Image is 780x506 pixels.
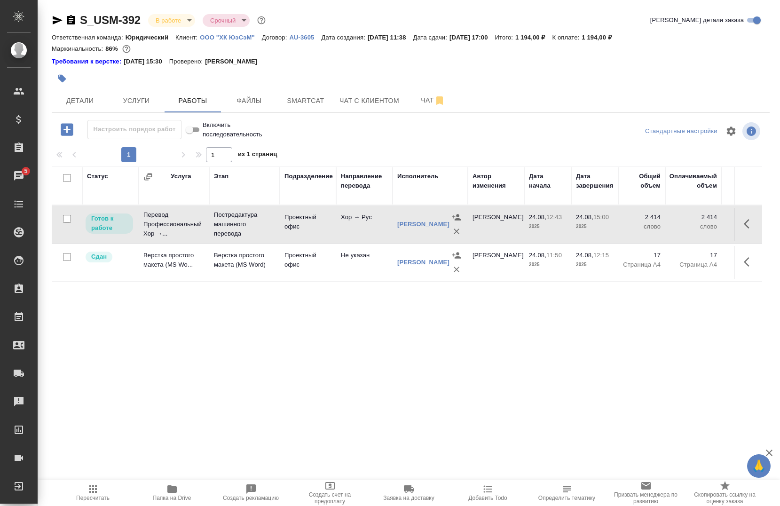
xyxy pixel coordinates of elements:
[726,213,764,222] p: 1,04
[223,495,279,501] span: Создать рекламацию
[65,15,77,26] button: Скопировать ссылку
[114,95,159,107] span: Услуги
[468,495,507,501] span: Добавить Todo
[203,14,250,27] div: В работе
[171,172,191,181] div: Услуга
[214,172,228,181] div: Этап
[214,251,275,269] p: Верстка простого макета (MS Word)
[468,208,524,241] td: [PERSON_NAME]
[207,16,238,24] button: Срочный
[52,15,63,26] button: Скопировать ссылку для ЯМессенджера
[18,166,33,176] span: 5
[339,95,399,107] span: Чат с клиентом
[126,34,175,41] p: Юридический
[576,222,614,231] p: 2025
[143,172,153,182] button: Сгруппировать
[434,95,445,106] svg: Отписаться
[336,246,393,279] td: Не указан
[255,14,268,26] button: Доп статусы указывают на важность/срочность заказа
[296,491,364,505] span: Создать счет на предоплату
[546,252,562,259] p: 11:50
[52,68,72,89] button: Добавить тэг
[515,34,552,41] p: 1 194,00 ₽
[397,259,449,266] a: [PERSON_NAME]
[200,34,261,41] p: ООО "ХК ЮэСэМ"
[529,260,567,269] p: 2025
[685,480,764,506] button: Скопировать ссылку на оценку заказа
[449,480,528,506] button: Добавить Todo
[449,210,464,224] button: Назначить
[593,213,609,221] p: 15:00
[607,480,685,506] button: Призвать менеджера по развитию
[751,456,767,476] span: 🙏
[124,57,169,66] p: [DATE] 15:30
[205,57,264,66] p: [PERSON_NAME]
[623,222,661,231] p: слово
[280,246,336,279] td: Проектный офис
[670,251,717,260] p: 17
[546,213,562,221] p: 12:43
[623,251,661,260] p: 17
[80,14,141,26] a: S_USM-392
[368,34,413,41] p: [DATE] 11:38
[726,251,764,260] p: 8
[291,480,370,506] button: Создать счет на предоплату
[57,95,102,107] span: Детали
[341,172,388,190] div: Направление перевода
[76,495,110,501] span: Пересчитать
[227,95,272,107] span: Файлы
[576,213,593,221] p: 24.08,
[720,120,742,142] span: Настроить таблицу
[370,480,449,506] button: Заявка на доставку
[529,252,546,259] p: 24.08,
[552,34,582,41] p: К оплате:
[623,172,661,190] div: Общий объем
[262,34,290,41] p: Договор:
[203,120,280,139] span: Включить последовательность
[623,213,661,222] p: 2 414
[449,224,464,238] button: Удалить
[139,246,209,279] td: Верстка простого макета (MS Wo...
[133,480,212,506] button: Папка на Drive
[91,214,127,233] p: Готов к работе
[85,213,134,235] div: Исполнитель может приступить к работе
[212,480,291,506] button: Создать рекламацию
[410,95,456,106] span: Чат
[449,34,495,41] p: [DATE] 17:00
[670,260,717,269] p: Страница А4
[612,491,680,505] span: Призвать менеджера по развитию
[153,16,184,24] button: В работе
[321,34,367,41] p: Дата создания:
[747,454,771,478] button: 🙏
[214,210,275,238] p: Постредактура машинного перевода
[650,16,744,25] span: [PERSON_NAME] детали заказа
[738,213,761,235] button: Здесь прячутся важные кнопки
[726,222,764,231] p: RUB
[623,260,661,269] p: Страница А4
[52,57,124,66] a: Требования к верстке:
[576,172,614,190] div: Дата завершения
[670,172,717,190] div: Оплачиваемый объем
[175,34,200,41] p: Клиент:
[383,495,434,501] span: Заявка на доставку
[468,246,524,279] td: [PERSON_NAME]
[148,14,195,27] div: В работе
[169,57,205,66] p: Проверено:
[336,208,393,241] td: Хор → Рус
[283,95,328,107] span: Smartcat
[449,262,464,277] button: Удалить
[200,33,261,41] a: ООО "ХК ЮэСэМ"
[473,172,520,190] div: Автор изменения
[576,260,614,269] p: 2025
[238,149,277,162] span: из 1 страниц
[139,206,209,243] td: Перевод Профессиональный Хор →...
[153,495,191,501] span: Папка на Drive
[54,480,133,506] button: Пересчитать
[582,34,619,41] p: 1 194,00 ₽
[289,33,321,41] a: AU-3605
[742,122,762,140] span: Посмотреть информацию
[670,222,717,231] p: слово
[576,252,593,259] p: 24.08,
[52,45,105,52] p: Маржинальность:
[280,208,336,241] td: Проектный офис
